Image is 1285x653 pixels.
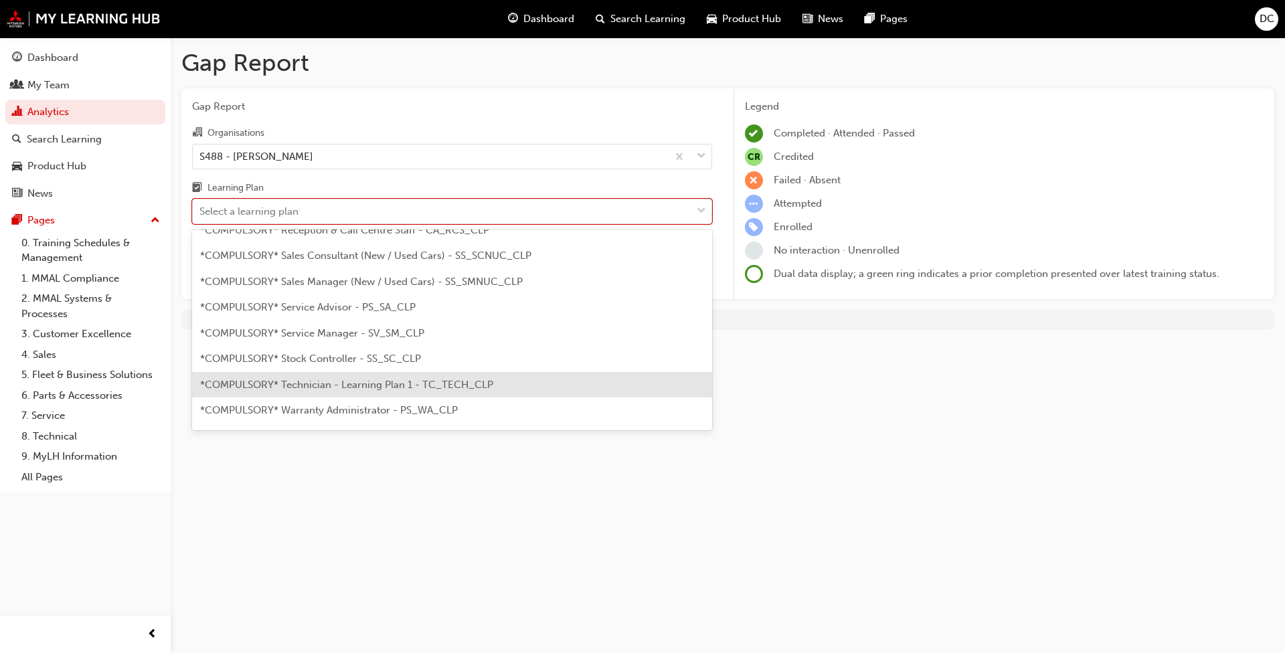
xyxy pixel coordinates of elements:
[802,11,812,27] span: news-icon
[7,10,161,27] img: mmal
[27,132,102,147] div: Search Learning
[200,430,598,442] span: *COMPULSORY* Workshop Supervisor / Foreperson - Learning Plan 1 - TC_WSF_CLP
[27,159,86,174] div: Product Hub
[774,221,812,233] span: Enrolled
[774,151,814,163] span: Credited
[1255,7,1278,31] button: DC
[696,5,792,33] a: car-iconProduct Hub
[181,48,1274,78] h1: Gap Report
[5,100,165,124] a: Analytics
[774,174,841,186] span: Failed · Absent
[5,208,165,233] button: Pages
[745,218,763,236] span: learningRecordVerb_ENROLL-icon
[192,127,202,139] span: organisation-icon
[16,288,165,324] a: 2. MMAL Systems & Processes
[745,242,763,260] span: learningRecordVerb_NONE-icon
[192,99,712,114] span: Gap Report
[27,186,53,201] div: News
[16,426,165,447] a: 8. Technical
[792,5,854,33] a: news-iconNews
[200,301,416,313] span: *COMPULSORY* Service Advisor - PS_SA_CLP
[12,80,22,92] span: people-icon
[854,5,918,33] a: pages-iconPages
[5,127,165,152] a: Search Learning
[16,324,165,345] a: 3. Customer Excellence
[508,11,518,27] span: guage-icon
[774,268,1219,280] span: Dual data display; a green ring indicates a prior completion presented over latest training status.
[745,171,763,189] span: learningRecordVerb_FAIL-icon
[707,11,717,27] span: car-icon
[207,181,264,195] div: Learning Plan
[200,224,489,236] span: *COMPULSORY* Reception & Call Centre Staff - CA_RCS_CLP
[27,213,55,228] div: Pages
[12,106,22,118] span: chart-icon
[610,11,685,27] span: Search Learning
[745,124,763,143] span: learningRecordVerb_COMPLETE-icon
[199,149,313,164] div: S488 - [PERSON_NAME]
[818,11,843,27] span: News
[745,195,763,213] span: learningRecordVerb_ATTEMPT-icon
[774,244,899,256] span: No interaction · Unenrolled
[16,405,165,426] a: 7. Service
[12,161,22,173] span: car-icon
[596,11,605,27] span: search-icon
[12,52,22,64] span: guage-icon
[16,467,165,488] a: All Pages
[745,148,763,166] span: null-icon
[199,204,298,219] div: Select a learning plan
[1260,11,1274,27] span: DC
[745,99,1264,114] div: Legend
[585,5,696,33] a: search-iconSearch Learning
[200,379,493,391] span: *COMPULSORY* Technician - Learning Plan 1 - TC_TECH_CLP
[200,327,424,339] span: *COMPULSORY* Service Manager - SV_SM_CLP
[12,134,21,146] span: search-icon
[497,5,585,33] a: guage-iconDashboard
[192,183,202,195] span: learningplan-icon
[12,188,22,200] span: news-icon
[5,73,165,98] a: My Team
[16,345,165,365] a: 4. Sales
[880,11,908,27] span: Pages
[151,212,160,229] span: up-icon
[200,250,531,262] span: *COMPULSORY* Sales Consultant (New / Used Cars) - SS_SCNUC_CLP
[523,11,574,27] span: Dashboard
[697,203,706,220] span: down-icon
[774,197,822,209] span: Attempted
[865,11,875,27] span: pages-icon
[27,50,78,66] div: Dashboard
[16,385,165,406] a: 6. Parts & Accessories
[722,11,781,27] span: Product Hub
[27,78,70,93] div: My Team
[12,215,22,227] span: pages-icon
[200,404,458,416] span: *COMPULSORY* Warranty Administrator - PS_WA_CLP
[5,45,165,70] a: Dashboard
[200,353,421,365] span: *COMPULSORY* Stock Controller - SS_SC_CLP
[5,154,165,179] a: Product Hub
[200,276,523,288] span: *COMPULSORY* Sales Manager (New / Used Cars) - SS_SMNUC_CLP
[16,365,165,385] a: 5. Fleet & Business Solutions
[147,626,157,643] span: prev-icon
[16,446,165,467] a: 9. MyLH Information
[207,126,264,140] div: Organisations
[16,268,165,289] a: 1. MMAL Compliance
[5,43,165,208] button: DashboardMy TeamAnalyticsSearch LearningProduct HubNews
[16,233,165,268] a: 0. Training Schedules & Management
[5,181,165,206] a: News
[774,127,915,139] span: Completed · Attended · Passed
[697,148,706,165] span: down-icon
